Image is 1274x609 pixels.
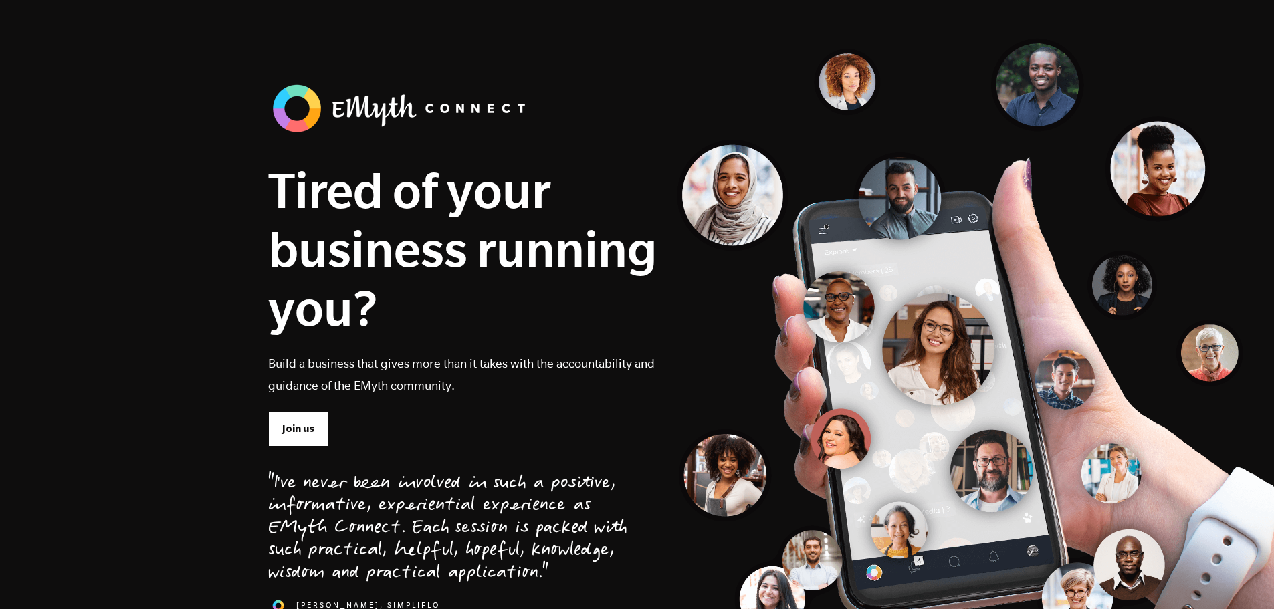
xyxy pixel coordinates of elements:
[1207,545,1274,609] iframe: Chat Widget
[282,421,314,436] span: Join us
[268,160,657,337] h1: Tired of your business running you?
[268,80,536,136] img: banner_logo
[268,473,627,586] div: "I've never been involved in such a positive, informative, experiential experience as EMyth Conne...
[268,352,657,396] p: Build a business that gives more than it takes with the accountability and guidance of the EMyth ...
[268,411,328,446] a: Join us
